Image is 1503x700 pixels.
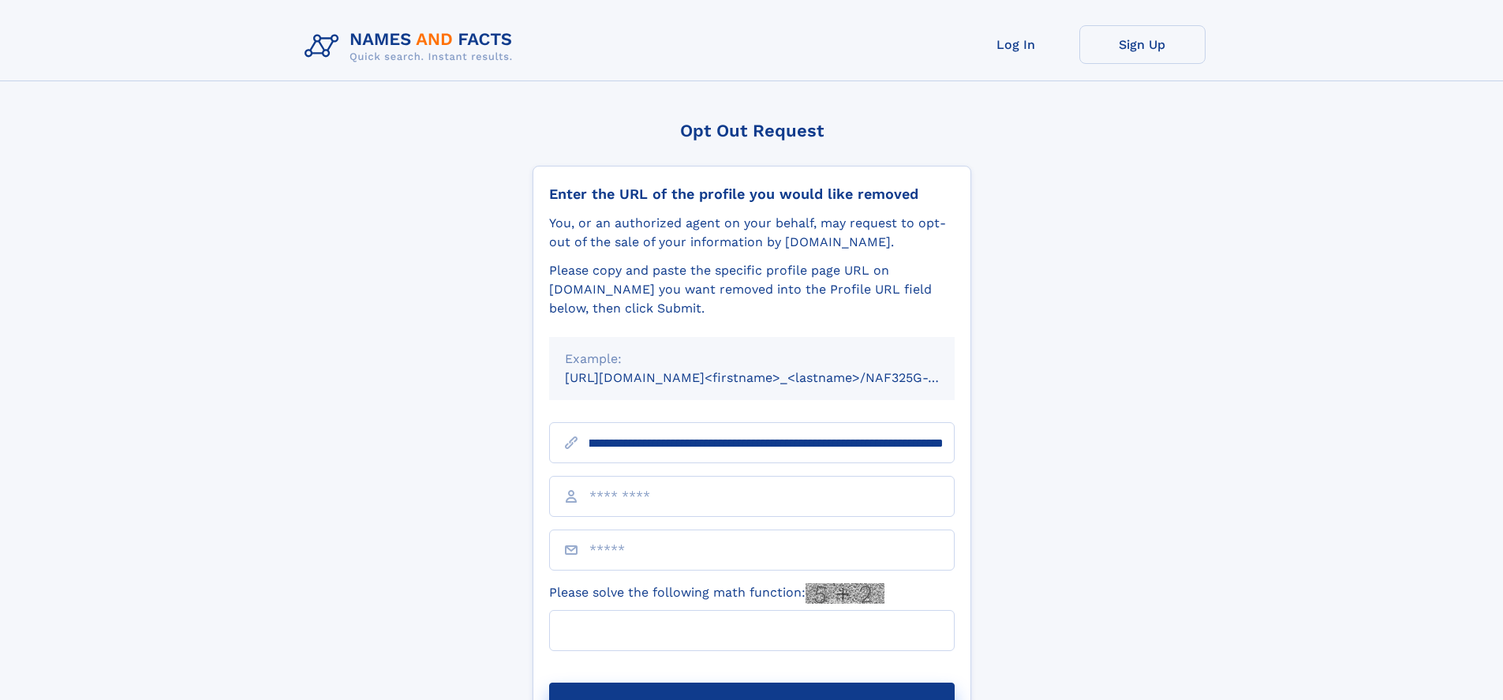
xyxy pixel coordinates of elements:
[549,185,955,203] div: Enter the URL of the profile you would like removed
[533,121,971,140] div: Opt Out Request
[1079,25,1206,64] a: Sign Up
[549,583,884,604] label: Please solve the following math function:
[565,370,985,385] small: [URL][DOMAIN_NAME]<firstname>_<lastname>/NAF325G-xxxxxxxx
[565,350,939,369] div: Example:
[549,261,955,318] div: Please copy and paste the specific profile page URL on [DOMAIN_NAME] you want removed into the Pr...
[298,25,525,68] img: Logo Names and Facts
[549,214,955,252] div: You, or an authorized agent on your behalf, may request to opt-out of the sale of your informatio...
[953,25,1079,64] a: Log In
